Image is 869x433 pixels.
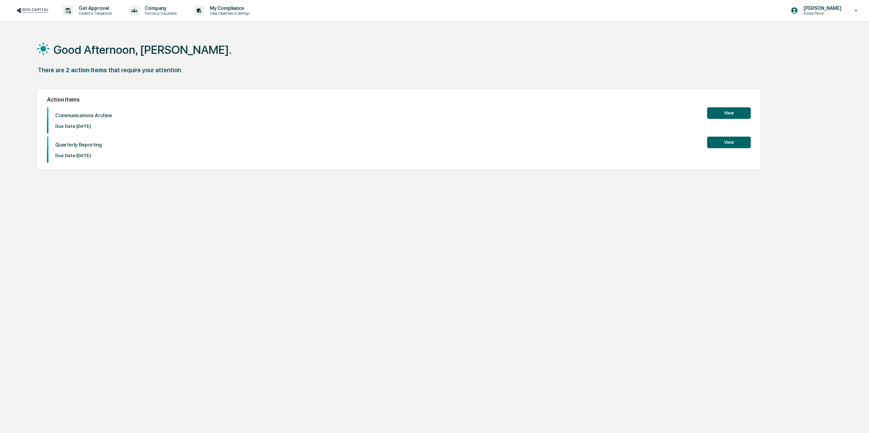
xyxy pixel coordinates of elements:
p: Access Person [798,11,845,16]
p: Quarterly Reporting [55,142,102,148]
button: View [707,137,751,148]
div: that require your attention. [108,66,182,74]
h2: Action Items [47,96,751,103]
h1: Good Afternoon, [PERSON_NAME]. [54,43,232,57]
p: [PERSON_NAME] [798,5,845,11]
div: There are [38,66,64,74]
p: Get Approval [73,5,116,11]
iframe: Open customer support [847,411,866,429]
div: 2 action items [66,66,107,74]
img: logo [16,7,49,14]
p: Data, Deadlines & Settings [204,11,253,16]
p: Policies & Documents [139,11,180,16]
a: View [707,109,751,116]
p: Company [139,5,180,11]
button: View [707,107,751,119]
p: My Compliance [204,5,253,11]
p: Communications Archive [55,112,112,119]
p: Content & Transactions [73,11,116,16]
p: Due Date: [DATE] [55,124,112,129]
a: View [707,139,751,145]
p: Due Date: [DATE] [55,153,102,158]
